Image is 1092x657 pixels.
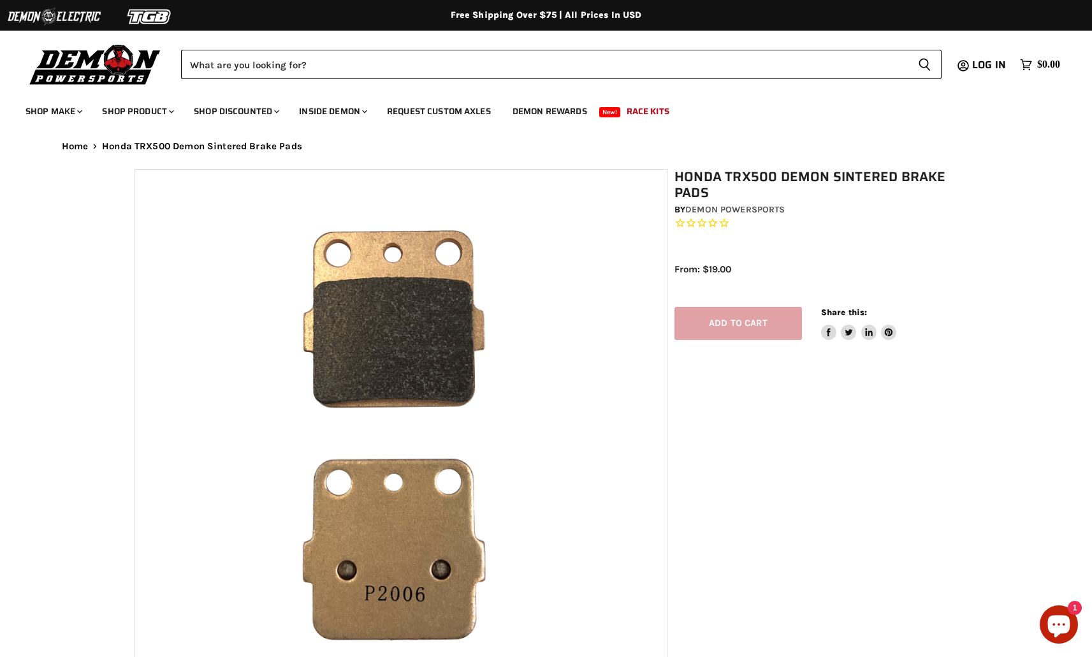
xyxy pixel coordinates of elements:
[503,98,597,124] a: Demon Rewards
[377,98,500,124] a: Request Custom Axles
[6,4,102,29] img: Demon Electric Logo 2
[674,217,965,230] span: Rated 0.0 out of 5 stars 0 reviews
[92,98,182,124] a: Shop Product
[821,307,897,341] aside: Share this:
[184,98,287,124] a: Shop Discounted
[181,50,942,79] form: Product
[289,98,375,124] a: Inside Demon
[181,50,908,79] input: Search
[599,107,621,117] span: New!
[908,50,942,79] button: Search
[1036,605,1082,647] inbox-online-store-chat: Shopify online store chat
[972,57,1006,73] span: Log in
[821,307,867,317] span: Share this:
[1037,59,1060,71] span: $0.00
[674,169,965,201] h1: Honda TRX500 Demon Sintered Brake Pads
[617,98,679,124] a: Race Kits
[102,4,198,29] img: TGB Logo 2
[16,98,90,124] a: Shop Make
[966,59,1014,71] a: Log in
[674,203,965,217] div: by
[16,93,1057,124] ul: Main menu
[674,263,731,275] span: From: $19.00
[62,141,89,152] a: Home
[1014,55,1067,74] a: $0.00
[36,141,1056,152] nav: Breadcrumbs
[102,141,302,152] span: Honda TRX500 Demon Sintered Brake Pads
[685,204,785,215] a: Demon Powersports
[36,10,1056,21] div: Free Shipping Over $75 | All Prices In USD
[25,41,165,87] img: Demon Powersports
